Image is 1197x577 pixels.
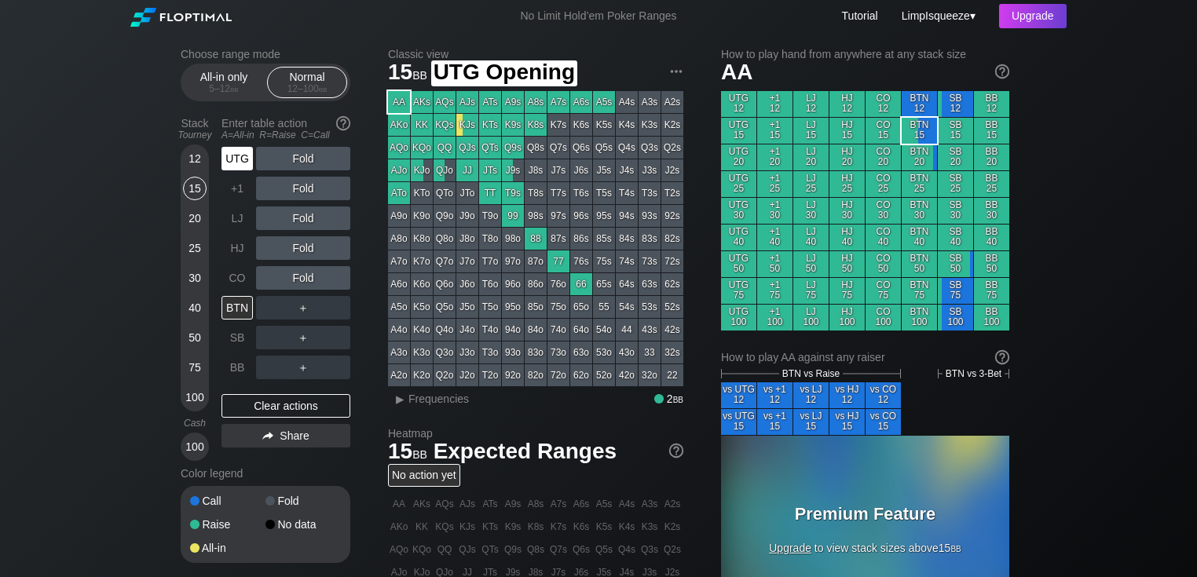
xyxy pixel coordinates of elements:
div: BTN 20 [902,144,937,170]
div: 62o [570,364,592,386]
div: Raise [190,519,265,530]
div: CO 25 [866,171,901,197]
div: 63s [639,273,661,295]
div: SB 75 [938,278,973,304]
div: 65o [570,296,592,318]
div: 42s [661,319,683,341]
div: LJ 100 [793,305,829,330]
div: KQs [434,114,456,136]
div: CO 20 [866,144,901,170]
div: SB 30 [938,198,973,224]
div: HJ 50 [829,251,865,277]
div: BB 12 [974,91,1009,117]
div: BB 20 [974,144,1009,170]
div: ＋ [256,296,350,320]
div: UTG 50 [721,251,756,277]
div: Fold [256,236,350,260]
div: How to play AA against any raiser [721,351,1009,363]
div: Stack [174,111,215,147]
div: Fold [256,206,350,230]
div: Call [190,495,265,506]
div: BB 30 [974,198,1009,224]
div: Q9s [502,137,524,159]
div: LJ 12 [793,91,829,117]
div: 64s [616,273,638,295]
div: BB 75 [974,278,1009,304]
span: bb [230,83,239,94]
div: HJ 40 [829,225,865,250]
div: A2o [388,364,410,386]
div: Q6o [434,273,456,295]
div: T7o [479,250,501,272]
div: AQs [434,91,456,113]
div: A7o [388,250,410,272]
div: LJ [221,206,253,230]
div: +1 20 [757,144,793,170]
div: J4s [616,159,638,181]
div: 75o [547,296,569,318]
div: UTG [221,147,253,170]
div: A5o [388,296,410,318]
div: Q3o [434,341,456,363]
div: ATo [388,182,410,204]
div: Q8o [434,228,456,250]
div: Q8s [525,137,547,159]
div: HJ 20 [829,144,865,170]
div: J9o [456,205,478,227]
div: UTG 20 [721,144,756,170]
div: 92s [661,205,683,227]
div: T8o [479,228,501,250]
div: J7o [456,250,478,272]
div: CO 75 [866,278,901,304]
div: T3o [479,341,501,363]
div: BB 100 [974,305,1009,330]
div: 20 [183,206,207,230]
div: J8o [456,228,478,250]
div: T4s [616,182,638,204]
div: TT [479,182,501,204]
div: 87o [525,250,547,272]
div: QQ [434,137,456,159]
img: help.32db89a4.svg [668,442,685,459]
div: 32s [661,341,683,363]
div: HJ 12 [829,91,865,117]
div: 98s [525,205,547,227]
div: 85o [525,296,547,318]
div: BTN 75 [902,278,937,304]
div: Fold [256,147,350,170]
div: 73o [547,341,569,363]
div: BTN 25 [902,171,937,197]
div: 55 [593,296,615,318]
div: +1 50 [757,251,793,277]
a: Tutorial [842,9,878,22]
div: 95o [502,296,524,318]
div: Upgrade [999,4,1067,28]
div: ▾ [898,7,978,24]
div: 53o [593,341,615,363]
div: Q4o [434,319,456,341]
span: UTG Opening [431,60,577,86]
div: 92o [502,364,524,386]
div: 88 [525,228,547,250]
div: SB 20 [938,144,973,170]
div: T6o [479,273,501,295]
div: AQo [388,137,410,159]
div: KTs [479,114,501,136]
div: SB 100 [938,305,973,330]
div: CO 12 [866,91,901,117]
div: J3o [456,341,478,363]
div: 84o [525,319,547,341]
div: 96o [502,273,524,295]
div: T7s [547,182,569,204]
div: KJo [411,159,433,181]
div: All-in [190,542,265,553]
div: HJ 30 [829,198,865,224]
div: BB 15 [974,118,1009,144]
div: 52s [661,296,683,318]
div: 73s [639,250,661,272]
div: All-in only [188,68,260,97]
div: 96s [570,205,592,227]
div: K6s [570,114,592,136]
div: 86o [525,273,547,295]
div: LJ 15 [793,118,829,144]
